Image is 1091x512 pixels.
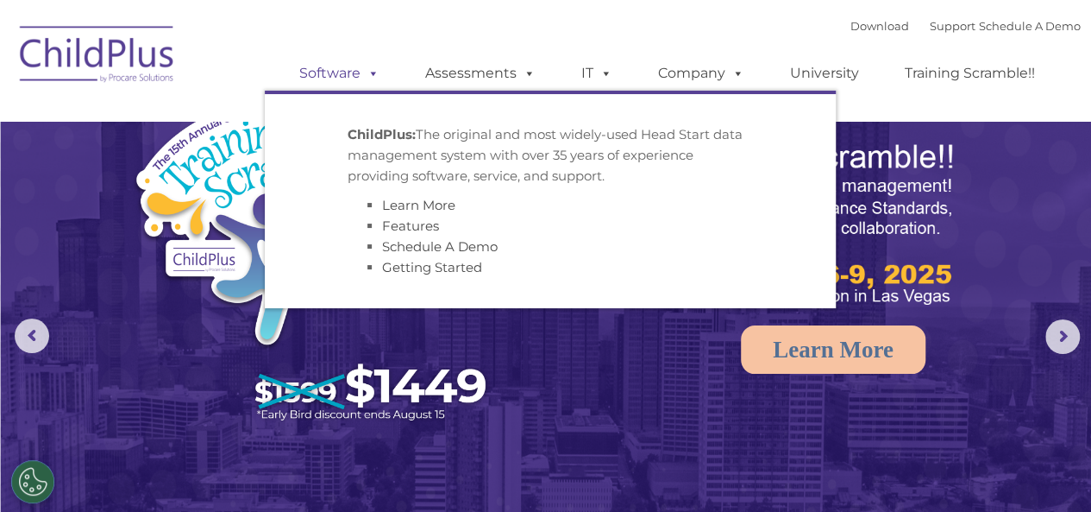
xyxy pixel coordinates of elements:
a: Software [282,56,397,91]
button: Cookies Settings [11,460,54,503]
img: ChildPlus by Procare Solutions [11,14,184,100]
a: Training Scramble!! [887,56,1052,91]
a: University [773,56,876,91]
a: Download [850,19,909,33]
a: Getting Started [382,259,482,275]
a: Assessments [408,56,553,91]
a: Learn More [382,197,455,213]
a: Support [930,19,975,33]
a: Features [382,218,439,234]
a: Learn More [741,326,925,374]
strong: ChildPlus: [348,126,416,142]
span: Phone number [240,185,313,198]
font: | [850,19,1081,33]
a: Schedule A Demo [979,19,1081,33]
span: Last name [240,114,292,127]
a: IT [564,56,630,91]
a: Schedule A Demo [382,238,498,255]
a: Company [641,56,762,91]
p: The original and most widely-used Head Start data management system with over 35 years of experie... [348,124,753,186]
